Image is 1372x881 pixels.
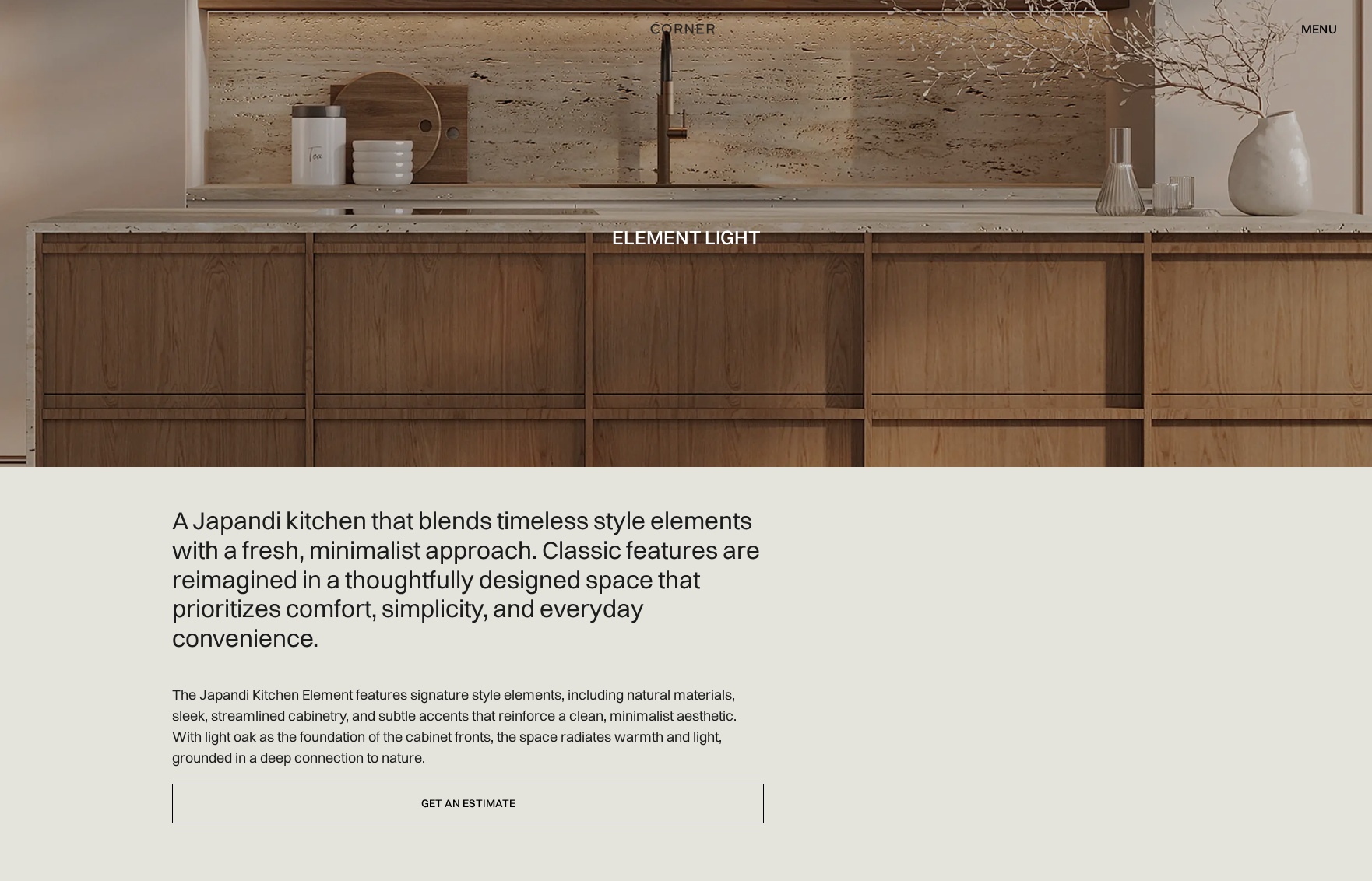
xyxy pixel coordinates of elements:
div: menu [1301,23,1337,35]
h1: Element Light [612,226,761,247]
p: The Japandi Kitchen Element features signature style elements, including natural materials, sleek... [172,684,764,768]
a: home [620,19,752,39]
div: menu [1286,16,1337,42]
h2: A Japandi kitchen that blends timeless style elements with a fresh, minimalist approach. Classic ... [172,506,764,653]
a: Get an estimate [172,784,764,823]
